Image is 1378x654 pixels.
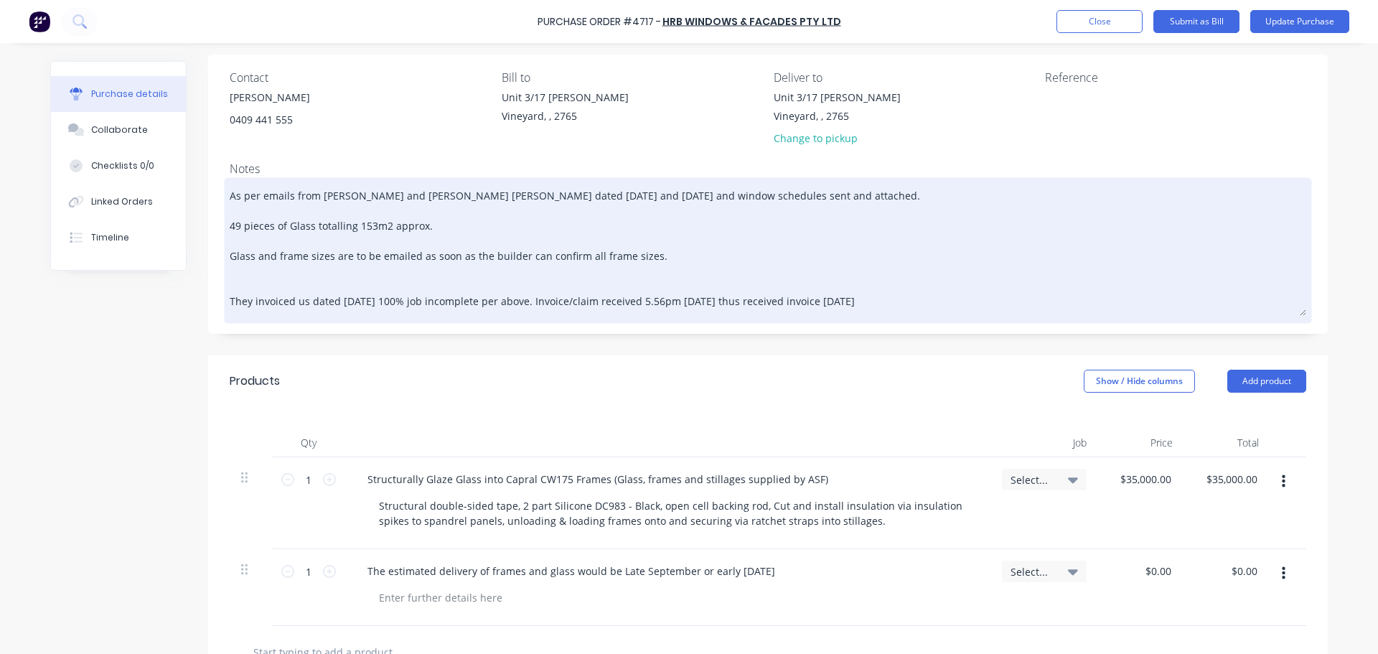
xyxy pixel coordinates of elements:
[230,373,280,390] div: Products
[774,69,1035,86] div: Deliver to
[502,69,763,86] div: Bill to
[51,184,186,220] button: Linked Orders
[1045,69,1306,86] div: Reference
[774,131,901,146] div: Change to pickup
[1084,370,1195,393] button: Show / Hide columns
[367,495,979,531] div: Structural double-sided tape, 2 part Silicone DC983 - Black, open cell backing rod, Cut and insta...
[1227,370,1306,393] button: Add product
[230,160,1306,177] div: Notes
[51,112,186,148] button: Collaborate
[230,181,1306,316] textarea: As per emails from [PERSON_NAME] and [PERSON_NAME] [PERSON_NAME] dated [DATE] and [DATE] and wind...
[1250,10,1349,33] button: Update Purchase
[1011,472,1054,487] span: Select...
[51,220,186,256] button: Timeline
[1184,429,1270,457] div: Total
[538,14,661,29] div: Purchase Order #4717 -
[273,429,344,457] div: Qty
[774,108,901,123] div: Vineyard, , 2765
[356,561,787,581] div: The estimated delivery of frames and glass would be Late September or early [DATE]
[1098,429,1184,457] div: Price
[990,429,1098,457] div: Job
[230,112,310,127] div: 0409 441 555
[502,90,629,105] div: Unit 3/17 [PERSON_NAME]
[29,11,50,32] img: Factory
[1153,10,1239,33] button: Submit as Bill
[91,123,148,136] div: Collaborate
[774,90,901,105] div: Unit 3/17 [PERSON_NAME]
[1011,564,1054,579] span: Select...
[230,90,310,105] div: [PERSON_NAME]
[91,195,153,208] div: Linked Orders
[91,231,129,244] div: Timeline
[356,469,840,490] div: Structurally Glaze Glass into Capral CW175 Frames (Glass, frames and stillages supplied by ASF)
[51,76,186,112] button: Purchase details
[1056,10,1143,33] button: Close
[502,108,629,123] div: Vineyard, , 2765
[51,148,186,184] button: Checklists 0/0
[230,69,491,86] div: Contact
[91,88,168,101] div: Purchase details
[91,159,154,172] div: Checklists 0/0
[662,14,841,29] a: HRB Windows & Facades Pty Ltd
